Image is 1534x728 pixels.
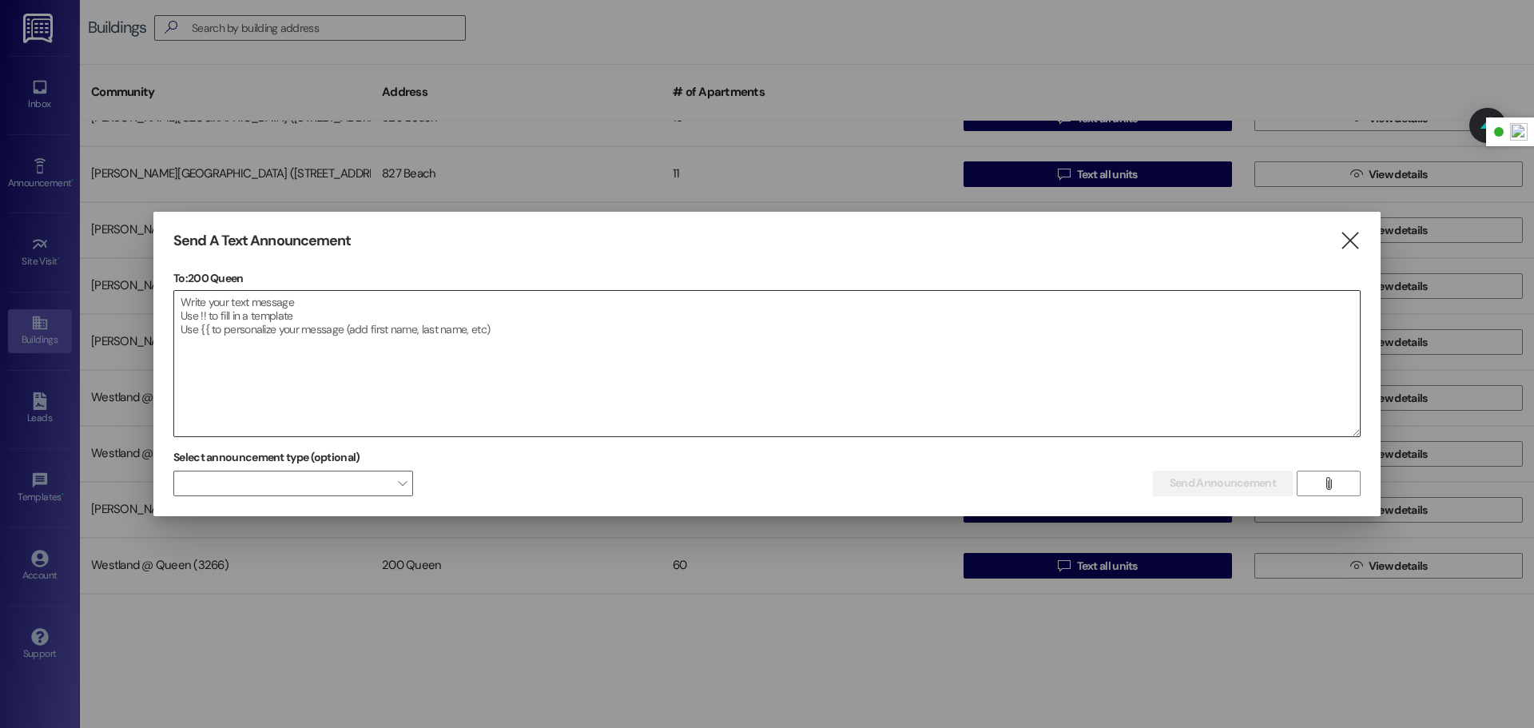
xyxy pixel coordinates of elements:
span: Send Announcement [1170,475,1276,491]
button: Send Announcement [1153,471,1293,496]
i:  [1322,477,1334,490]
i:  [1339,233,1361,249]
label: Select announcement type (optional) [173,445,360,470]
h3: Send A Text Announcement [173,232,351,250]
p: To: 200 Queen [173,270,1361,286]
